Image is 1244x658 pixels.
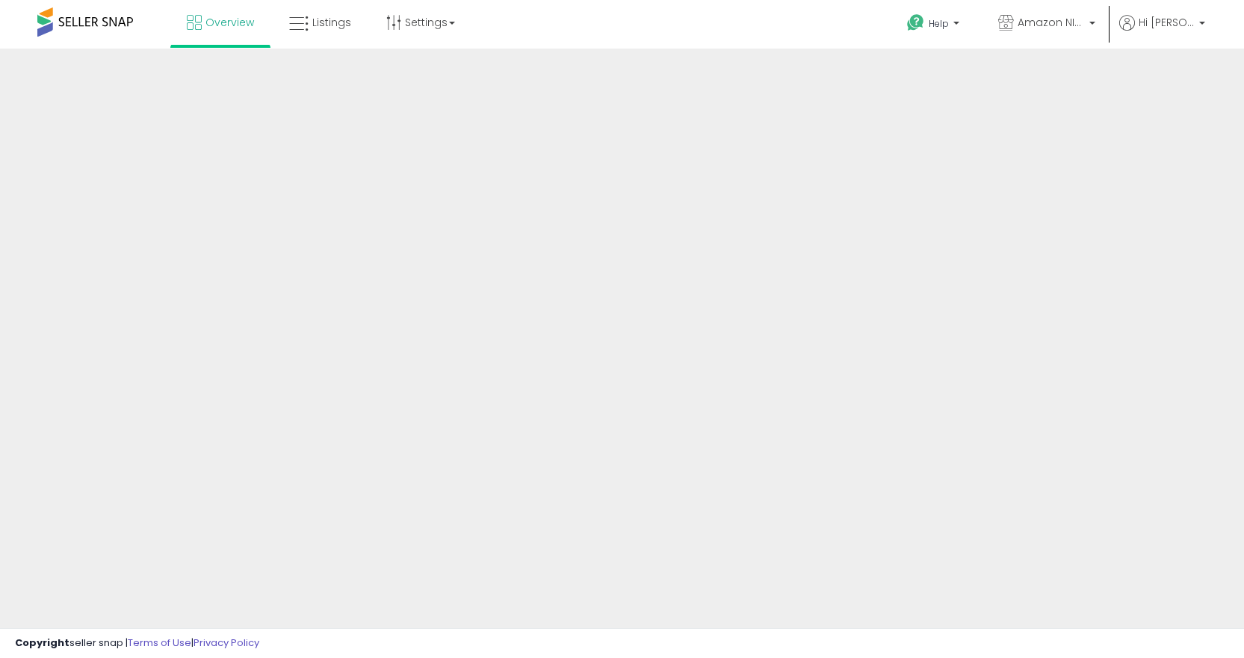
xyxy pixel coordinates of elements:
span: Amazon NINJA [1018,15,1085,30]
span: Overview [205,15,254,30]
strong: Copyright [15,636,69,650]
span: Listings [312,15,351,30]
a: Privacy Policy [194,636,259,650]
a: Help [895,2,974,49]
i: Get Help [906,13,925,32]
div: seller snap | | [15,636,259,651]
a: Terms of Use [128,636,191,650]
a: Hi [PERSON_NAME] [1119,15,1205,49]
span: Help [929,17,949,30]
span: Hi [PERSON_NAME] [1139,15,1195,30]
